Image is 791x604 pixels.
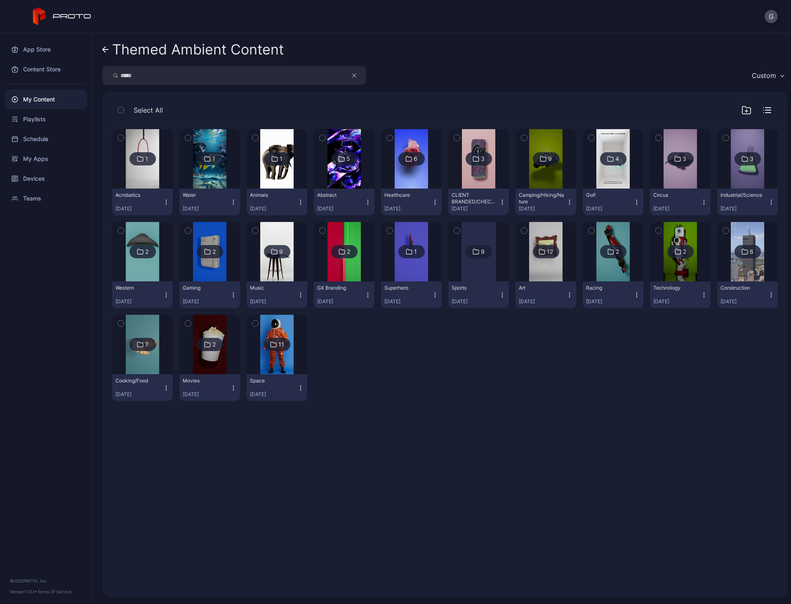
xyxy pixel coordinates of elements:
[115,205,163,212] div: [DATE]
[414,248,417,255] div: 1
[750,155,753,163] div: 3
[384,298,432,305] div: [DATE]
[179,374,240,401] button: Movies[DATE]
[653,298,701,305] div: [DATE]
[650,189,711,215] button: Circus[DATE]
[586,205,633,212] div: [DATE]
[519,298,566,305] div: [DATE]
[183,298,230,305] div: [DATE]
[212,341,216,348] div: 2
[381,189,442,215] button: Healthcare[DATE]
[720,285,766,291] div: Construction
[317,285,363,291] div: GX Branding
[183,205,230,212] div: [DATE]
[250,192,295,198] div: Animals
[112,189,173,215] button: Acrobatics[DATE]
[750,248,753,255] div: 6
[5,40,87,59] a: App Store
[278,341,284,348] div: 11
[586,285,631,291] div: Racing
[653,285,699,291] div: Technology
[247,281,307,308] button: Music[DATE]
[183,285,228,291] div: Gaming
[650,281,711,308] button: Technology[DATE]
[384,205,432,212] div: [DATE]
[519,205,566,212] div: [DATE]
[583,281,643,308] button: Racing[DATE]
[586,192,631,198] div: Golf
[519,192,564,205] div: Camping/Hiking/Nature
[516,189,576,215] button: Camping/Hiking/Nature[DATE]
[717,281,778,308] button: Construction[DATE]
[317,205,365,212] div: [DATE]
[179,189,240,215] button: Water[DATE]
[5,169,87,189] a: Devices
[516,281,576,308] button: Art[DATE]
[5,149,87,169] a: My Apps
[452,285,497,291] div: Sports
[720,205,768,212] div: [DATE]
[10,589,37,594] span: Version 1.13.1 •
[145,341,148,348] div: 7
[720,192,766,198] div: Industrial/Science
[250,298,297,305] div: [DATE]
[10,578,82,584] div: © 2025 PROTO, Inc.
[112,374,173,401] button: Cooking/Food[DATE]
[717,189,778,215] button: Industrial/Science[DATE]
[112,42,284,57] div: Themed Ambient Content
[247,189,307,215] button: Animals[DATE]
[250,391,297,398] div: [DATE]
[586,298,633,305] div: [DATE]
[452,298,499,305] div: [DATE]
[720,298,768,305] div: [DATE]
[115,285,161,291] div: Western
[452,192,497,205] div: CLIENT BRANDED/CHECK BEFORE USING
[384,285,430,291] div: Superhero
[250,285,295,291] div: Music
[134,105,163,115] span: Select All
[346,155,350,163] div: 5
[448,281,509,308] button: Sports[DATE]
[37,589,71,594] a: Terms Of Service
[115,298,163,305] div: [DATE]
[448,189,509,215] button: CLIENT BRANDED/CHECK BEFORE USING[DATE]
[279,248,283,255] div: 9
[748,66,788,85] button: Custom
[683,155,686,163] div: 3
[317,192,363,198] div: Abstract
[314,189,374,215] button: Abstract[DATE]
[317,298,365,305] div: [DATE]
[5,109,87,129] a: Playlists
[5,189,87,208] a: Teams
[115,391,163,398] div: [DATE]
[5,59,87,79] a: Content Store
[752,71,776,80] div: Custom
[115,192,161,198] div: Acrobatics
[102,40,284,59] a: Themed Ambient Content
[653,205,701,212] div: [DATE]
[212,155,215,163] div: 1
[145,155,148,163] div: 1
[5,129,87,149] a: Schedule
[183,192,228,198] div: Water
[452,205,499,212] div: [DATE]
[179,281,240,308] button: Gaming[DATE]
[519,285,564,291] div: Art
[683,248,686,255] div: 2
[414,155,417,163] div: 6
[250,205,297,212] div: [DATE]
[583,189,643,215] button: Golf[DATE]
[347,248,350,255] div: 2
[5,90,87,109] a: My Content
[250,377,295,384] div: Space
[481,155,485,163] div: 3
[548,155,552,163] div: 9
[314,281,374,308] button: GX Branding[DATE]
